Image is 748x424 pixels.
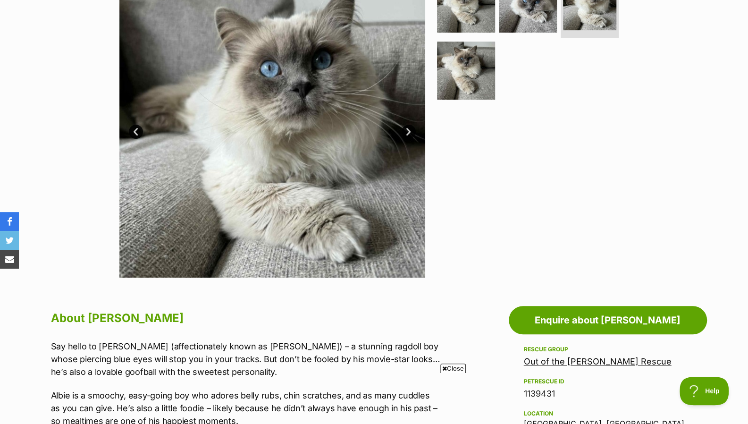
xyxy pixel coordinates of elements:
[51,340,441,378] p: Say hello to [PERSON_NAME] (affectionately known as [PERSON_NAME]) – a stunning ragdoll boy whose...
[51,308,441,329] h2: About [PERSON_NAME]
[524,378,692,385] div: PetRescue ID
[524,387,692,400] div: 1139431
[402,125,416,139] a: Next
[524,346,692,353] div: Rescue group
[509,306,707,334] a: Enquire about [PERSON_NAME]
[437,42,495,100] img: Photo of Albert
[145,377,603,419] iframe: Advertisement
[524,356,672,366] a: Out of the [PERSON_NAME] Rescue
[440,364,466,373] span: Close
[680,377,729,405] iframe: Help Scout Beacon - Open
[524,410,692,417] div: Location
[129,125,143,139] a: Prev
